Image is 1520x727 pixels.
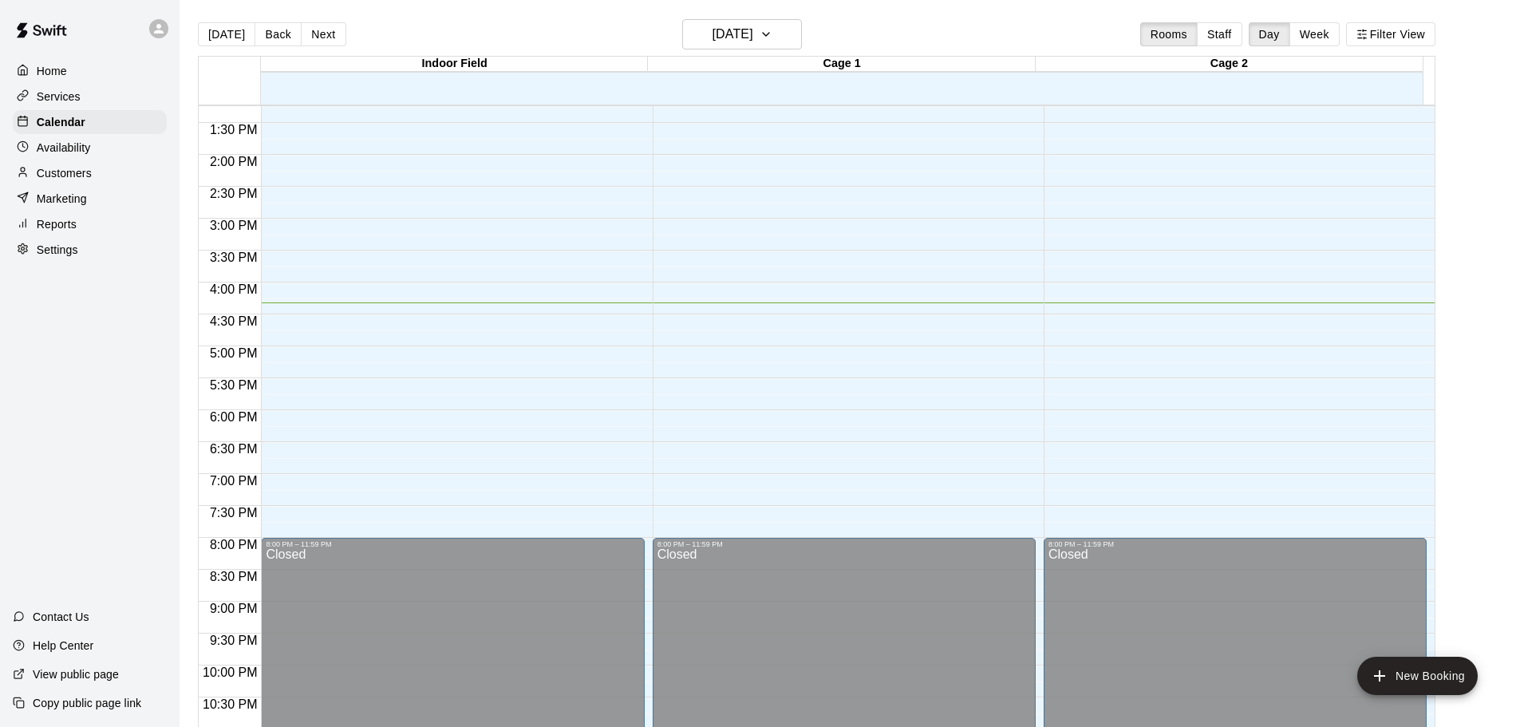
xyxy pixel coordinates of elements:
[37,140,91,156] p: Availability
[1289,22,1340,46] button: Week
[206,155,262,168] span: 2:00 PM
[1197,22,1242,46] button: Staff
[206,251,262,264] span: 3:30 PM
[206,283,262,296] span: 4:00 PM
[713,23,753,45] h6: [DATE]
[37,242,78,258] p: Settings
[199,697,261,711] span: 10:30 PM
[199,666,261,679] span: 10:00 PM
[261,57,648,72] div: Indoor Field
[33,666,119,682] p: View public page
[13,85,167,109] a: Services
[206,314,262,328] span: 4:30 PM
[206,378,262,392] span: 5:30 PM
[266,540,639,548] div: 8:00 PM – 11:59 PM
[206,602,262,615] span: 9:00 PM
[648,57,1035,72] div: Cage 1
[255,22,302,46] button: Back
[13,59,167,83] a: Home
[37,114,85,130] p: Calendar
[206,506,262,520] span: 7:30 PM
[33,638,93,654] p: Help Center
[657,540,1031,548] div: 8:00 PM – 11:59 PM
[33,609,89,625] p: Contact Us
[206,538,262,551] span: 8:00 PM
[206,346,262,360] span: 5:00 PM
[198,22,255,46] button: [DATE]
[13,212,167,236] a: Reports
[1249,22,1290,46] button: Day
[206,570,262,583] span: 8:30 PM
[206,187,262,200] span: 2:30 PM
[206,123,262,136] span: 1:30 PM
[682,19,802,49] button: [DATE]
[13,110,167,134] a: Calendar
[13,187,167,211] a: Marketing
[37,89,81,105] p: Services
[206,410,262,424] span: 6:00 PM
[206,474,262,488] span: 7:00 PM
[206,634,262,647] span: 9:30 PM
[1357,657,1478,695] button: add
[37,63,67,79] p: Home
[301,22,345,46] button: Next
[206,442,262,456] span: 6:30 PM
[1048,540,1422,548] div: 8:00 PM – 11:59 PM
[37,191,87,207] p: Marketing
[13,238,167,262] a: Settings
[33,695,141,711] p: Copy public page link
[13,136,167,160] a: Availability
[37,216,77,232] p: Reports
[1346,22,1435,46] button: Filter View
[37,165,92,181] p: Customers
[206,219,262,232] span: 3:00 PM
[1036,57,1423,72] div: Cage 2
[13,161,167,185] a: Customers
[1140,22,1198,46] button: Rooms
